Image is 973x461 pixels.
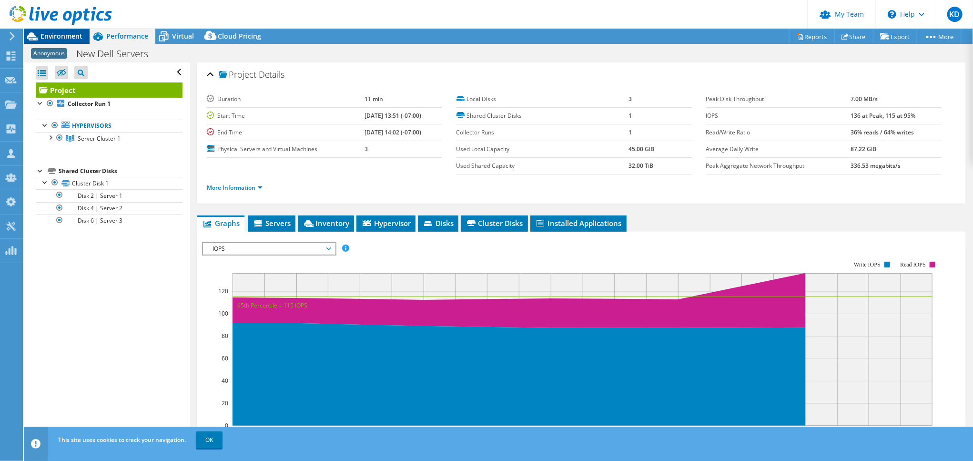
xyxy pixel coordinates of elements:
[947,7,963,22] span: KD
[36,98,182,110] a: Collector Run 1
[208,243,330,255] span: IOPS
[218,31,261,41] span: Cloud Pricing
[629,112,632,120] b: 1
[873,29,917,44] a: Export
[851,162,901,170] b: 336.53 megabits/s
[365,128,421,136] b: [DATE] 14:02 (-07:00)
[207,144,365,154] label: Physical Servers and Virtual Machines
[36,82,182,98] a: Project
[172,31,194,41] span: Virtual
[196,431,223,449] a: OK
[888,10,896,19] svg: \n
[36,189,182,202] a: Disk 2 | Server 1
[259,69,285,80] span: Details
[36,120,182,132] a: Hypervisors
[629,95,632,103] b: 3
[253,218,291,228] span: Servers
[706,144,851,154] label: Average Daily Write
[36,202,182,215] a: Disk 4 | Server 2
[237,301,307,309] text: 95th Percentile = 115 IOPS
[78,134,121,143] span: Server Cluster 1
[423,218,454,228] span: Disks
[789,29,835,44] a: Reports
[219,70,256,80] span: Project
[917,29,961,44] a: More
[706,161,851,171] label: Peak Aggregate Network Throughput
[207,128,365,137] label: End Time
[706,94,851,104] label: Peak Disk Throughput
[41,31,82,41] span: Environment
[58,436,186,444] span: This site uses cookies to track your navigation.
[706,111,851,121] label: IOPS
[834,29,873,44] a: Share
[202,218,240,228] span: Graphs
[456,128,629,137] label: Collector Runs
[365,95,383,103] b: 11 min
[207,184,263,192] a: More Information
[456,161,629,171] label: Used Shared Capacity
[225,421,228,430] text: 0
[222,377,228,385] text: 40
[851,145,876,153] b: 87.22 GiB
[456,144,629,154] label: Used Local Capacity
[218,287,228,295] text: 120
[535,218,622,228] span: Installed Applications
[629,145,655,153] b: 45.00 GiB
[361,218,411,228] span: Hypervisor
[900,261,926,268] text: Read IOPS
[207,111,365,121] label: Start Time
[629,162,654,170] b: 32.00 TiB
[59,165,182,177] div: Shared Cluster Disks
[629,128,632,136] b: 1
[456,94,629,104] label: Local Disks
[36,132,182,144] a: Server Cluster 1
[222,354,228,362] text: 60
[106,31,148,41] span: Performance
[68,100,111,108] b: Collector Run 1
[851,112,915,120] b: 136 at Peak, 115 at 95%
[31,48,67,59] span: Anonymous
[854,261,881,268] text: Write IOPS
[207,94,365,104] label: Duration
[365,145,368,153] b: 3
[36,215,182,227] a: Disk 6 | Server 3
[222,332,228,340] text: 80
[851,128,914,136] b: 36% reads / 64% writes
[222,399,228,407] text: 20
[218,309,228,318] text: 100
[466,218,523,228] span: Cluster Disks
[706,128,851,137] label: Read/Write Ratio
[72,49,163,59] h1: New Dell Servers
[365,112,421,120] b: [DATE] 13:51 (-07:00)
[36,177,182,189] a: Cluster Disk 1
[303,218,349,228] span: Inventory
[851,95,878,103] b: 7.00 MB/s
[456,111,629,121] label: Shared Cluster Disks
